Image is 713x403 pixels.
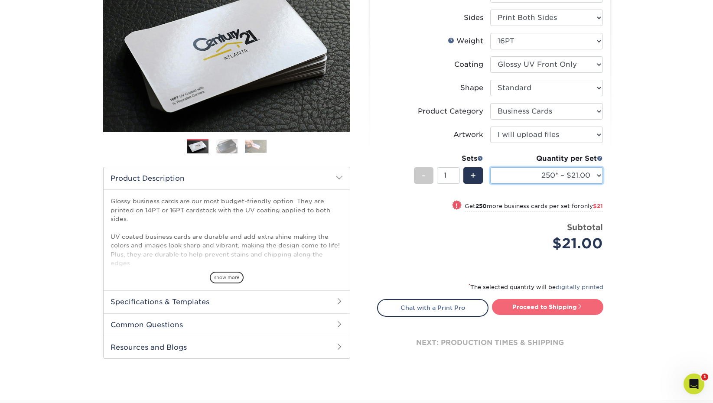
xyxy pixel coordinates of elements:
span: ! [456,201,458,210]
h2: Resources and Blogs [104,336,350,358]
small: The selected quantity will be [469,284,603,290]
span: - [422,169,426,182]
div: next: production times & shipping [377,317,603,369]
h2: Specifications & Templates [104,290,350,313]
div: Coating [454,59,483,70]
small: Get more business cards per set for [465,203,603,211]
div: $21.00 [497,233,603,254]
div: Sides [464,13,483,23]
p: Glossy business cards are our most budget-friendly option. They are printed on 14PT or 16PT cards... [111,197,343,312]
div: Weight [448,36,483,46]
h2: Common Questions [104,313,350,336]
a: Proceed to Shipping [492,299,603,315]
a: digitally printed [556,284,603,290]
img: Business Cards 01 [187,136,208,158]
span: show more [210,272,244,283]
div: Artwork [453,130,483,140]
div: Product Category [418,106,483,117]
div: Quantity per Set [490,153,603,164]
span: 1 [701,374,708,380]
h2: Product Description [104,167,350,189]
img: Business Cards 02 [216,139,238,154]
span: $21 [593,203,603,209]
a: Chat with a Print Pro [377,299,488,316]
img: Business Cards 03 [245,140,267,153]
span: only [580,203,603,209]
div: Sets [414,153,483,164]
iframe: Intercom live chat [684,374,704,394]
div: Shape [460,83,483,93]
strong: Subtotal [567,222,603,232]
strong: 250 [475,203,487,209]
span: + [470,169,476,182]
